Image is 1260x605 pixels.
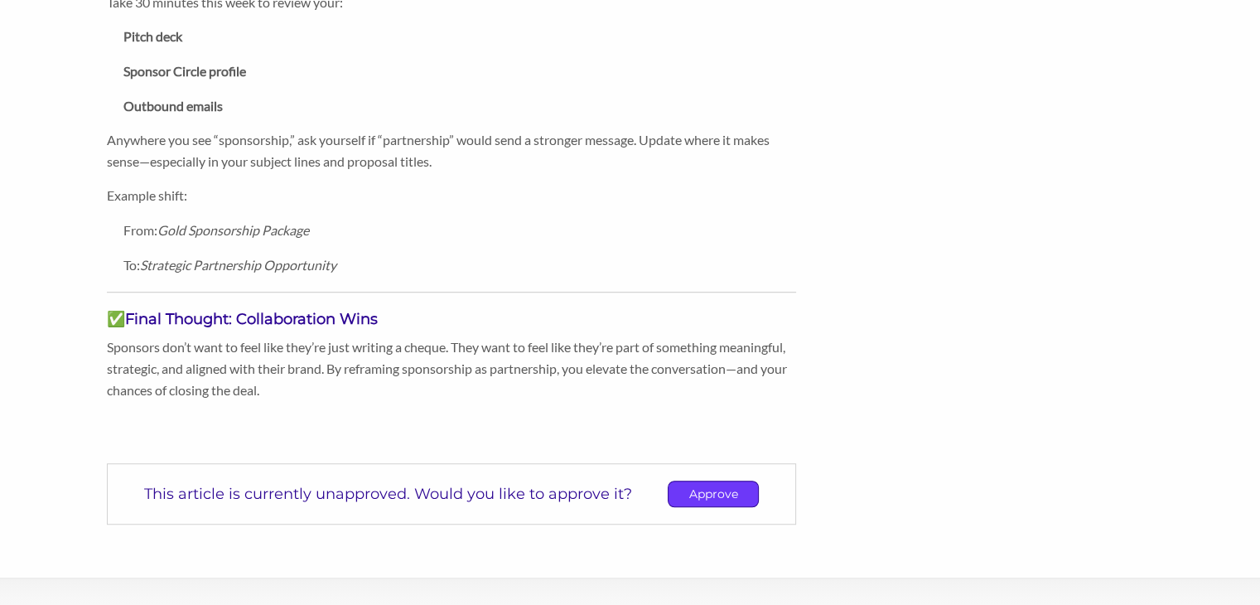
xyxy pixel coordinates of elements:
[123,220,796,241] p: From:
[144,485,632,503] p: This article is currently unapproved. Would you like to approve it?
[107,185,796,206] p: Example shift:
[125,310,378,328] strong: Final Thought: Collaboration Wins
[123,28,182,44] strong: Pitch deck
[157,222,309,238] em: Gold Sponsorship Package
[107,129,796,172] p: Anywhere you see “sponsorship,” ask yourself if “partnership” would send a stronger message. Upda...
[123,254,796,276] p: To:
[123,63,246,79] strong: Sponsor Circle profile
[669,482,758,506] p: Approve
[107,309,796,330] h3: ✅
[107,336,796,400] p: Sponsors don’t want to feel like they’re just writing a cheque. They want to feel like they’re pa...
[140,257,336,273] em: Strategic Partnership Opportunity
[123,98,223,114] strong: Outbound emails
